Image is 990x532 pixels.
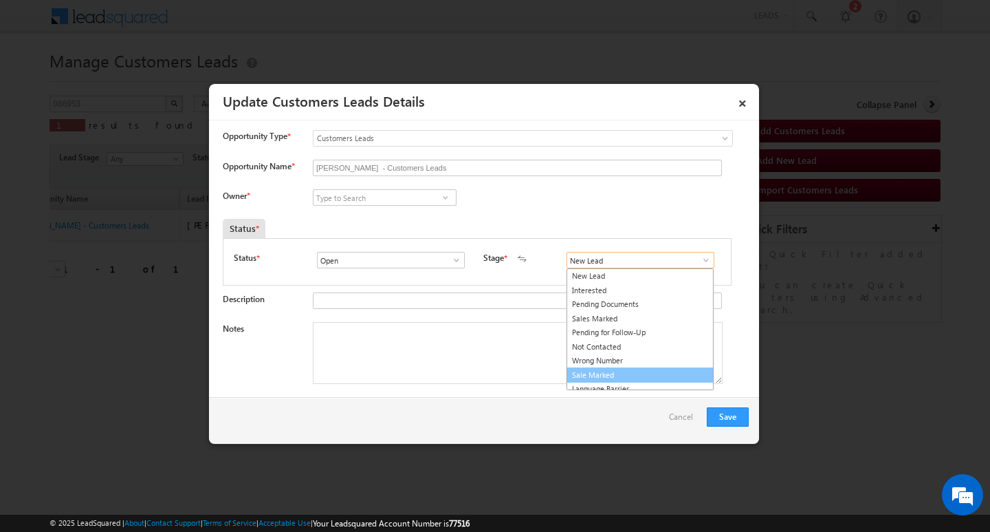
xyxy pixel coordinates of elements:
[567,269,713,284] a: New Lead
[223,219,265,238] div: Status
[203,518,256,527] a: Terms of Service
[483,252,504,264] label: Stage
[444,253,461,267] a: Show All Items
[567,382,713,396] a: Language Barrier
[258,518,311,527] a: Acceptable Use
[313,130,733,147] a: Customers Leads
[18,127,251,412] textarea: Type your message and hit 'Enter'
[567,340,713,354] a: Not Contacted
[707,407,749,427] button: Save
[449,518,470,529] span: 77516
[567,326,713,340] a: Pending for Follow-Up
[223,130,287,142] span: Opportunity Type
[566,252,714,268] input: Type to Search
[694,253,711,267] a: Show All Items
[731,89,754,113] a: ×
[313,518,470,529] span: Your Leadsquared Account Number is
[223,191,250,201] label: Owner
[234,252,256,264] label: Status
[223,323,244,334] label: Notes
[71,72,231,90] div: Chat with us now
[317,252,465,268] input: Type to Search
[313,132,676,145] span: Customers Leads
[567,312,713,326] a: Sales Marked
[49,517,470,530] span: © 2025 LeadSquared | | | | |
[23,72,58,90] img: d_60004797649_company_0_60004797649
[223,91,425,110] a: Update Customers Leads Details
[437,191,454,204] a: Show All Items
[566,368,714,383] a: Sale Marked
[313,189,456,206] input: Type to Search
[187,424,250,443] em: Start Chat
[669,407,700,434] a: Cancel
[225,7,258,40] div: Minimize live chat window
[567,354,713,368] a: Wrong Number
[567,284,713,298] a: Interested
[146,518,201,527] a: Contact Support
[567,297,713,312] a: Pending Documents
[223,161,294,171] label: Opportunity Name
[223,294,265,304] label: Description
[124,518,144,527] a: About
